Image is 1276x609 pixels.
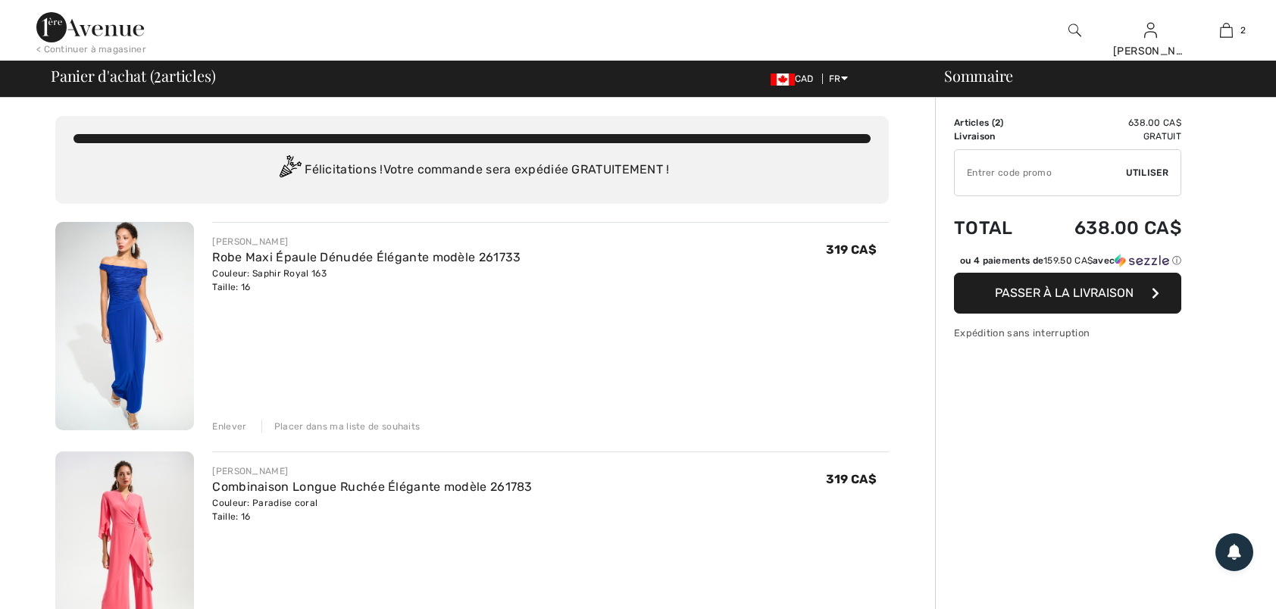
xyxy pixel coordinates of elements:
div: Sommaire [926,68,1267,83]
div: Couleur: Saphir Royal 163 Taille: 16 [212,267,521,294]
td: 638.00 CA$ [1034,202,1181,254]
span: CAD [771,73,820,84]
a: 2 [1189,21,1263,39]
span: 2 [1240,23,1246,37]
div: < Continuer à magasiner [36,42,146,56]
span: 159.50 CA$ [1043,255,1093,266]
div: Félicitations ! Votre commande sera expédiée GRATUITEMENT ! [73,155,871,186]
a: Robe Maxi Épaule Dénudée Élégante modèle 261733 [212,250,521,264]
div: [PERSON_NAME] [1113,43,1187,59]
span: FR [829,73,848,84]
span: 2 [995,117,1000,128]
span: Panier d'achat ( articles) [51,68,215,83]
a: Combinaison Longue Ruchée Élégante modèle 261783 [212,479,532,494]
span: 2 [154,64,161,84]
img: 1ère Avenue [36,12,144,42]
img: recherche [1068,21,1081,39]
img: Mon panier [1220,21,1233,39]
td: Gratuit [1034,130,1181,143]
input: Code promo [955,150,1126,195]
div: [PERSON_NAME] [212,235,521,248]
img: Robe Maxi Épaule Dénudée Élégante modèle 261733 [55,222,194,430]
td: Total [954,202,1034,254]
div: ou 4 paiements de159.50 CA$avecSezzle Cliquez pour en savoir plus sur Sezzle [954,254,1181,273]
div: Placer dans ma liste de souhaits [261,420,421,433]
button: Passer à la livraison [954,273,1181,314]
td: Livraison [954,130,1034,143]
div: ou 4 paiements de avec [960,254,1181,267]
span: Utiliser [1126,166,1168,180]
div: Couleur: Paradise coral Taille: 16 [212,496,532,523]
div: Enlever [212,420,246,433]
img: Congratulation2.svg [274,155,305,186]
td: Articles ( ) [954,116,1034,130]
span: 319 CA$ [826,472,877,486]
span: 319 CA$ [826,242,877,257]
td: 638.00 CA$ [1034,116,1181,130]
img: Canadian Dollar [771,73,795,86]
div: [PERSON_NAME] [212,464,532,478]
img: Sezzle [1115,254,1169,267]
img: Mes infos [1144,21,1157,39]
span: Passer à la livraison [995,286,1134,300]
div: Expédition sans interruption [954,326,1181,340]
a: Se connecter [1144,23,1157,37]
